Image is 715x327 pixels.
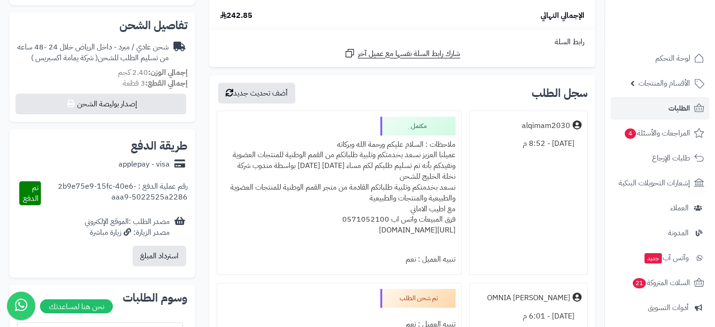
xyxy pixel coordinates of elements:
[644,253,662,263] span: جديد
[668,226,689,239] span: المدونة
[624,128,636,139] span: 4
[380,117,456,136] div: مكتمل
[17,20,188,31] h2: تفاصيل الشحن
[358,48,460,59] span: شارك رابط السلة نفسها مع عميل آخر
[118,67,188,78] small: 2.40 كجم
[655,52,690,65] span: لوحة التحكم
[487,293,570,303] div: OMNIA [PERSON_NAME]
[670,201,689,215] span: العملاء
[131,140,188,152] h2: طريقة الدفع
[148,67,188,78] strong: إجمالي الوزن:
[532,88,588,99] h3: سجل الطلب
[541,10,584,21] span: الإجمالي النهائي
[611,122,709,144] a: المراجعات والأسئلة4
[218,83,295,104] button: أضف تحديث جديد
[648,301,689,314] span: أدوات التسويق
[611,247,709,269] a: وآتس آبجديد
[213,37,591,48] div: رابط السلة
[611,197,709,219] a: العملاء
[522,120,570,131] div: alqimam2030
[123,78,188,89] small: 3 قطعة
[611,172,709,194] a: إشعارات التحويلات البنكية
[475,135,581,153] div: [DATE] - 8:52 م
[611,271,709,294] a: السلات المتروكة21
[223,136,456,250] div: ملاحظات : السلام عليكم ورحمة الله وبركاته عميلنا العزيز نسعد بخدمتكم وتلبية طلباتكم من القمم الوط...
[145,78,188,89] strong: إجمالي القطع:
[23,182,39,204] span: تم الدفع
[85,216,170,238] div: مصدر الطلب :الموقع الإلكتروني
[611,222,709,244] a: المدونة
[652,152,690,165] span: طلبات الإرجاع
[619,176,690,190] span: إشعارات التحويلات البنكية
[632,276,690,289] span: السلات المتروكة
[344,48,460,59] a: شارك رابط السلة نفسها مع عميل آخر
[133,246,186,266] button: استرداد المبلغ
[668,102,690,115] span: الطلبات
[632,278,646,288] span: 21
[611,97,709,120] a: الطلبات
[17,42,169,64] div: شحن عادي / مبرد - داخل الرياض خلال 24 -48 ساعه من تسليم الطلب للشحن
[41,181,188,206] div: رقم عملية الدفع : 2b9e75e9-15fc-40e6-aaa9-5022525a2286
[223,250,456,269] div: تنبيه العميل : نعم
[644,251,689,264] span: وآتس آب
[16,94,186,114] button: إصدار بوليصة الشحن
[651,7,706,27] img: logo-2.png
[475,307,581,326] div: [DATE] - 6:01 م
[85,227,170,238] div: مصدر الزيارة: زيارة مباشرة
[220,10,252,21] span: 242.85
[118,159,170,170] div: applepay - visa
[380,289,456,308] div: تم شحن الطلب
[611,47,709,70] a: لوحة التحكم
[638,77,690,90] span: الأقسام والمنتجات
[611,147,709,169] a: طلبات الإرجاع
[624,127,690,140] span: المراجعات والأسئلة
[17,292,188,303] h2: وسوم الطلبات
[611,296,709,319] a: أدوات التسويق
[31,52,98,64] span: ( شركة يمامة اكسبريس )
